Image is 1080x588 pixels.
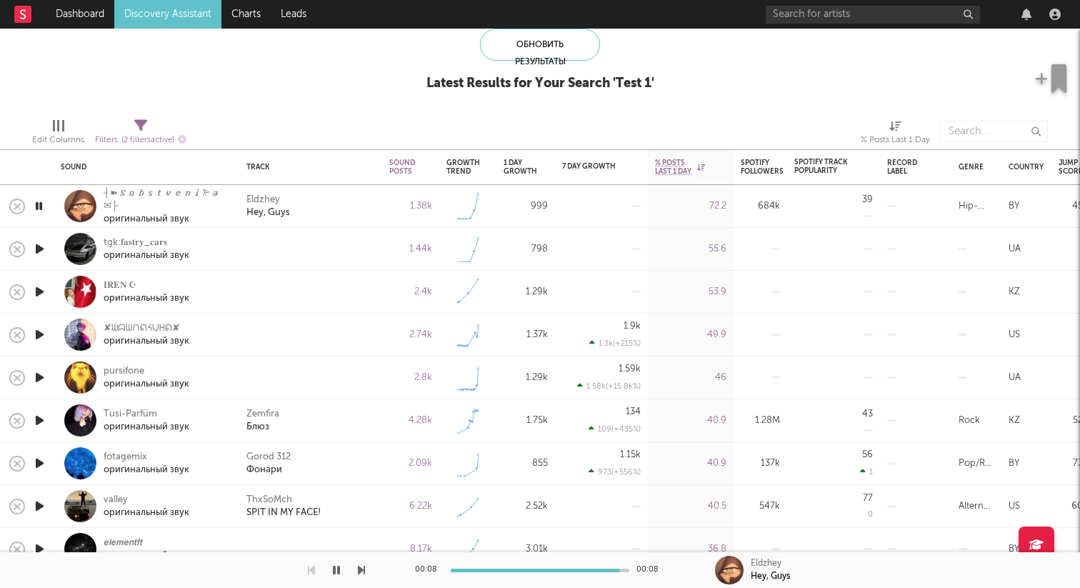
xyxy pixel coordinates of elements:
[504,369,548,387] div: 1.29k
[619,364,641,374] div: 1.59k
[862,409,873,419] div: 43
[636,562,665,579] div: 00:08
[589,424,641,434] div: 109 ( +435 % )
[751,557,781,570] div: Eldzhey
[860,467,873,477] div: 1
[32,114,84,155] div: Edit Columns
[104,421,189,434] div: оригинальный звук
[32,131,84,149] div: Edit Columns
[389,369,432,387] div: 2.8k
[741,198,780,215] div: 684k
[104,494,189,519] a: valleyоригинальный звук
[389,241,432,258] div: 1.44k
[1009,455,1019,472] div: BY
[389,159,415,176] div: Sound Posts
[389,198,432,215] div: 1.38k
[626,407,641,417] div: 134
[1009,541,1019,558] div: BY
[246,206,290,219] a: Hey, Guys
[104,408,189,434] a: Tusi-Parfümоригинальный звук
[246,163,368,171] div: Track
[104,365,189,391] a: pursifoneоригинальный звук
[624,322,641,331] div: 1.9k
[104,187,229,213] div: ┤➽𝙎𝙤𝙗𝙨𝙩𝙫𝙚𝙣𝙞𐂊︎𝙖 ✉├
[577,382,641,391] div: 1.58k ( +15.8k % )
[941,121,1048,142] input: Search...
[246,494,292,507] a: ThxSoMch
[959,498,994,515] div: Alternative
[504,541,548,558] div: 3.01k
[95,131,186,149] div: Filters
[104,464,189,477] div: оригинальный звук
[104,537,189,562] a: 𝙚𝙡𝙚𝙢𝙚𝙣𝙩𝙛𝙩оригинальный звук
[589,467,641,477] div: 973 ( +556 % )
[862,195,873,204] div: 39
[104,292,189,305] div: оригинальный звук
[504,241,548,258] div: 798
[504,198,548,215] div: 999
[104,451,189,464] div: fotagemix
[104,408,189,421] div: Tusi-Parfüm
[655,455,726,472] div: 40.9
[104,249,189,262] div: оригинальный звук
[104,213,229,226] div: оригинальный звук
[246,194,280,206] a: Eldzhey
[104,335,189,348] div: оригинальный звук
[887,159,923,176] div: Record Label
[504,412,548,429] div: 1.75k
[1009,327,1020,344] div: US
[389,541,432,558] div: 8.17k
[741,159,784,176] div: Spotify Followers
[104,236,189,249] div: tgk:𝐟𝐚𝐬𝐭𝐫𝐲_𝐜𝐚𝐫𝐬
[741,455,780,472] div: 137k
[1009,284,1020,301] div: KZ
[1009,412,1020,429] div: KZ
[389,412,432,429] div: 4.28k
[655,369,726,387] div: 46
[104,451,189,477] a: fotagemixоригинальный звук
[1009,241,1021,258] div: UA
[741,498,780,515] div: 547k
[104,279,189,305] a: 𝐈𝐑𝐄𝐍 ☪︎оригинальный звук
[246,451,291,464] a: Gorod 312
[426,75,654,92] div: Latest Results for Your Search ' Test 1 '
[104,365,189,378] div: pursifone
[504,498,548,515] div: 2.52k
[655,327,726,344] div: 49.9
[61,163,225,171] div: Sound
[959,455,994,472] div: Pop/Rock
[862,450,873,459] div: 56
[104,549,189,562] div: оригинальный звук
[104,187,229,226] a: ┤➽𝙎𝙤𝙗𝙨𝙩𝙫𝙚𝙣𝙞𐂊︎𝙖 ✉├оригинальный звук
[104,507,189,519] div: оригинальный звук
[1009,163,1044,171] div: Country
[655,498,726,515] div: 40.5
[655,284,726,301] div: 53.9
[95,114,186,155] div: Filters(2 filters active)
[655,159,694,176] span: % Posts Last 1 Day
[620,450,641,459] div: 1.15k
[655,541,726,558] div: 36.8
[1009,198,1019,215] div: BY
[868,511,873,519] div: 0
[246,507,321,519] a: SPIT IN MY FACE!
[104,279,189,292] div: 𝐈𝐑𝐄𝐍 ☪︎
[246,421,269,434] a: Блюз
[504,455,548,472] div: 855
[389,455,432,472] div: 2.09k
[246,464,282,477] div: Фонари
[959,412,980,429] div: Rock
[1009,498,1020,515] div: US
[104,322,189,348] a: ✘ᗯᗣᗯᙁᕠᔦᑌᕼᕠ✘оригинальный звук
[389,327,432,344] div: 2.74k
[655,412,726,429] div: 40.9
[589,339,641,348] div: 1.3k ( +215 % )
[562,162,619,171] div: 7 Day Growth
[246,408,279,421] a: Zemfira
[504,284,548,301] div: 1.29k
[104,378,189,391] div: оригинальный звук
